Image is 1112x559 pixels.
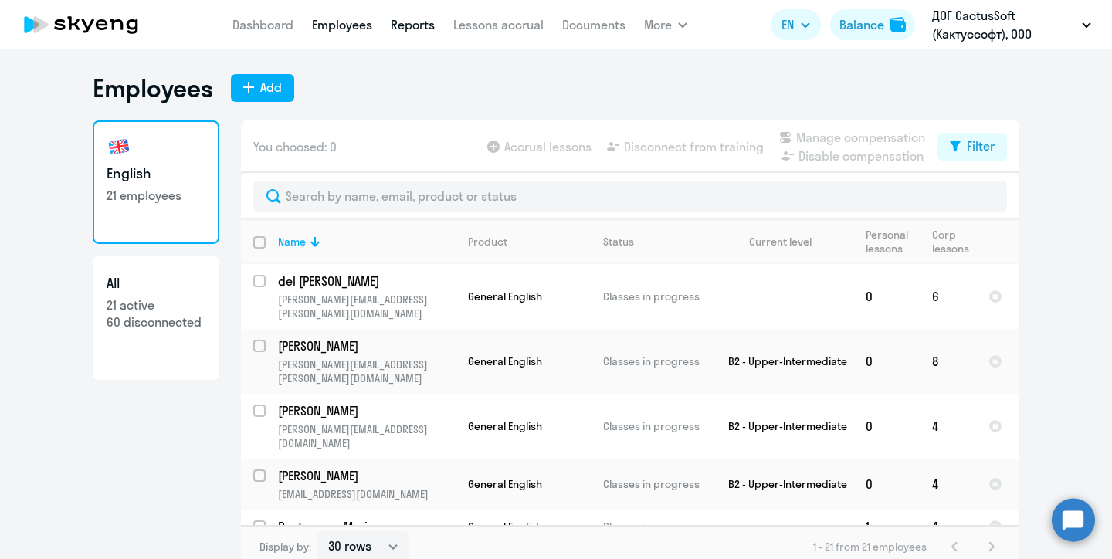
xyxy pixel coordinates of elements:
a: English21 employees [93,120,219,244]
h3: All [107,273,205,293]
button: Filter [937,133,1007,161]
span: General English [468,520,542,534]
button: Balancebalance [830,9,915,40]
p: 60 disconnected [107,313,205,330]
h3: English [107,164,205,184]
div: Corp lessons [932,228,975,256]
p: ДОГ CactusSoft (Кактуссофт), ООО КАКТУССОФТ [932,6,1076,43]
div: Status [603,235,634,249]
div: Name [278,235,455,249]
a: Reports [391,17,435,32]
button: ДОГ CactusSoft (Кактуссофт), ООО КАКТУССОФТ [924,6,1099,43]
p: Classes in progress [603,290,709,303]
p: [PERSON_NAME] [278,467,453,484]
p: Rustamyan Mariam [278,518,453,535]
td: 8 [920,329,976,394]
button: EN [771,9,821,40]
a: All21 active60 disconnected [93,256,219,380]
div: Current level [722,235,853,249]
p: 21 active [107,296,205,313]
td: 0 [853,264,920,329]
span: You choosed: 0 [253,137,337,156]
img: balance [890,17,906,32]
p: [PERSON_NAME] [278,337,453,354]
a: Rustamyan Mariam [278,518,455,535]
span: General English [468,354,542,368]
a: [PERSON_NAME] [278,402,455,419]
p: [PERSON_NAME][EMAIL_ADDRESS][PERSON_NAME][DOMAIN_NAME] [278,357,455,385]
a: Lessons accrual [453,17,544,32]
td: 1 [853,510,920,544]
a: [PERSON_NAME] [278,467,455,484]
td: 0 [853,459,920,510]
button: More [644,9,687,40]
td: B2 - Upper-Intermediate [710,459,853,510]
td: 6 [920,264,976,329]
p: Classes in progress [603,419,709,433]
div: Product [468,235,507,249]
button: Add [231,74,294,102]
td: 4 [920,459,976,510]
a: Employees [312,17,372,32]
p: Classes in progress [603,477,709,491]
img: english [107,134,131,159]
div: Add [260,78,282,97]
span: More [644,15,672,34]
span: Display by: [259,540,311,554]
a: del [PERSON_NAME] [278,273,455,290]
div: Balance [839,15,884,34]
p: [PERSON_NAME][EMAIL_ADDRESS][PERSON_NAME][DOMAIN_NAME] [278,293,455,320]
div: Current level [749,235,812,249]
h1: Employees [93,73,212,103]
a: Documents [562,17,625,32]
a: Dashboard [232,17,293,32]
a: [PERSON_NAME] [278,337,455,354]
td: 0 [853,329,920,394]
p: [EMAIL_ADDRESS][DOMAIN_NAME] [278,487,455,501]
div: Filter [967,137,995,155]
p: Classes in progress [603,520,709,534]
span: General English [468,290,542,303]
td: B2 - Upper-Intermediate [710,394,853,459]
p: [PERSON_NAME][EMAIL_ADDRESS][DOMAIN_NAME] [278,422,455,450]
td: 0 [853,394,920,459]
td: 4 [920,510,976,544]
td: B2 - Upper-Intermediate [710,329,853,394]
p: 21 employees [107,187,205,204]
span: EN [781,15,794,34]
span: General English [468,419,542,433]
div: Name [278,235,306,249]
span: General English [468,477,542,491]
input: Search by name, email, product or status [253,181,1007,212]
p: Classes in progress [603,354,709,368]
div: Personal lessons [866,228,919,256]
td: 4 [920,394,976,459]
p: [PERSON_NAME] [278,402,453,419]
span: 1 - 21 from 21 employees [813,540,927,554]
p: del [PERSON_NAME] [278,273,453,290]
